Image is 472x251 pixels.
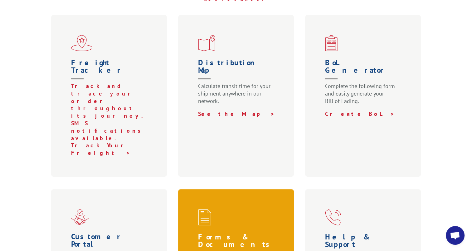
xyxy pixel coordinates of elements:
[71,82,150,142] p: Track and trace your order throughout its journey. SMS notifications available.
[325,82,404,110] p: Complete the following form and easily generate your Bill of Lading.
[325,110,395,117] a: Create BoL >
[325,59,404,82] h1: BoL Generator
[71,59,150,142] a: Freight Tracker Track and trace your order throughout its journey. SMS notifications available.
[446,226,465,245] div: Open chat
[198,59,277,82] h1: Distribution Map
[325,209,341,225] img: xgs-icon-help-and-support-red
[198,82,277,110] p: Calculate transit time for your shipment anywhere in our network.
[71,142,132,156] a: Track Your Freight >
[71,35,93,51] img: xgs-icon-flagship-distribution-model-red
[71,59,150,82] h1: Freight Tracker
[325,35,338,51] img: xgs-icon-bo-l-generator-red
[198,209,211,225] img: xgs-icon-credit-financing-forms-red
[198,35,215,51] img: xgs-icon-distribution-map-red
[198,110,275,117] a: See the Map >
[71,209,89,225] img: xgs-icon-partner-red (1)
